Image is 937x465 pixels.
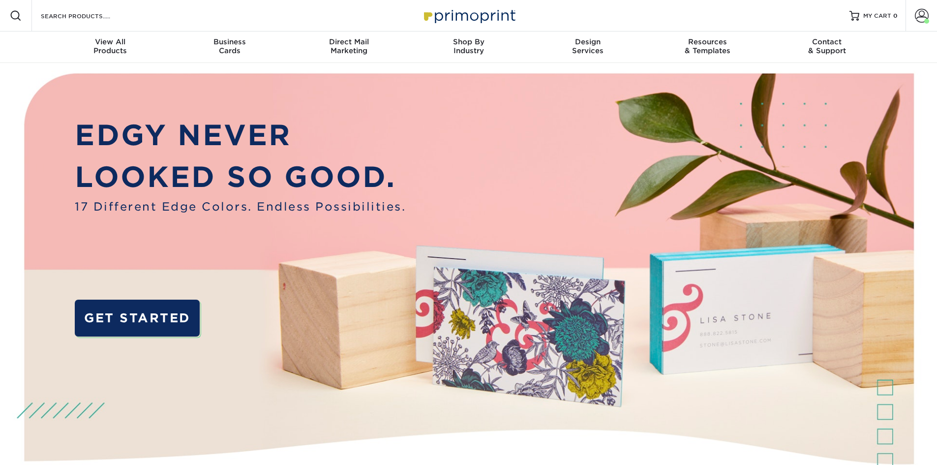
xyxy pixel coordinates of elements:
span: MY CART [863,12,891,20]
a: Direct MailMarketing [289,31,409,63]
a: Resources& Templates [648,31,767,63]
span: 17 Different Edge Colors. Endless Possibilities. [75,198,406,215]
a: DesignServices [528,31,648,63]
a: View AllProducts [51,31,170,63]
span: View All [51,37,170,46]
span: Business [170,37,289,46]
span: Resources [648,37,767,46]
a: GET STARTED [75,300,199,337]
span: 0 [893,12,898,19]
span: Shop By [409,37,528,46]
p: LOOKED SO GOOD. [75,156,406,198]
img: Primoprint [420,5,518,26]
a: Shop ByIndustry [409,31,528,63]
div: Marketing [289,37,409,55]
a: Contact& Support [767,31,887,63]
div: Products [51,37,170,55]
div: Cards [170,37,289,55]
div: Services [528,37,648,55]
div: & Support [767,37,887,55]
span: Direct Mail [289,37,409,46]
div: & Templates [648,37,767,55]
span: Design [528,37,648,46]
span: Contact [767,37,887,46]
a: BusinessCards [170,31,289,63]
input: SEARCH PRODUCTS..... [40,10,136,22]
p: EDGY NEVER [75,114,406,156]
div: Industry [409,37,528,55]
